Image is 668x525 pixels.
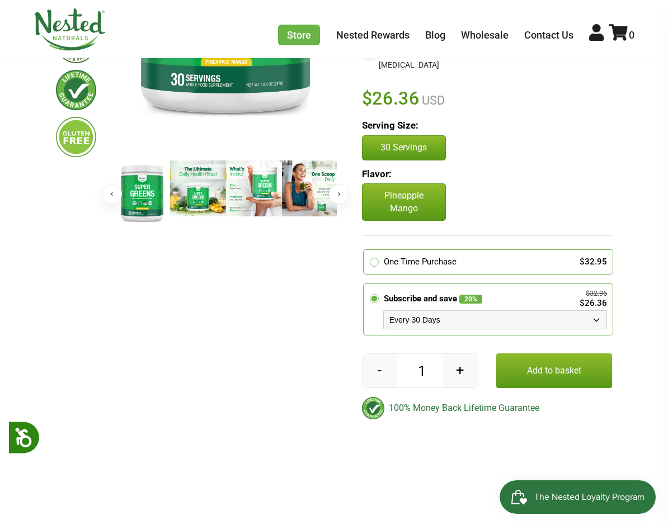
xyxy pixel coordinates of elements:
[419,93,445,107] span: USD
[362,86,420,111] span: $26.36
[362,168,392,179] b: Flavor:
[329,184,349,204] button: Next
[496,353,613,388] button: Add to basket
[282,160,338,216] img: Super Greens - Pineapple Mango
[524,29,573,41] a: Contact Us
[461,29,509,41] a: Wholesale
[56,117,96,157] img: glutenfree
[362,397,613,419] div: 100% Money Back Lifetime Guarantee
[102,184,122,204] button: Previous
[56,70,96,110] img: lifetimeguarantee
[629,29,634,41] span: 0
[443,354,478,387] button: +
[374,141,434,154] p: 30 Servings
[226,160,282,216] img: Super Greens - Pineapple Mango
[609,29,634,41] a: 0
[34,8,106,51] img: Nested Naturals
[336,29,410,41] a: Nested Rewards
[362,120,418,131] b: Serving Size:
[170,160,226,216] img: Super Greens - Pineapple Mango
[362,397,384,419] img: badge-lifetimeguarantee-color.svg
[278,25,320,45] a: Store
[363,354,397,387] button: -
[362,46,487,73] li: Soothes Digestion and Eases [MEDICAL_DATA]
[425,29,445,41] a: Blog
[500,480,657,514] iframe: Button to open loyalty program pop-up
[362,135,446,160] button: 30 Servings
[362,183,446,221] p: Pineapple Mango
[114,160,170,225] img: Super Greens - Pineapple Mango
